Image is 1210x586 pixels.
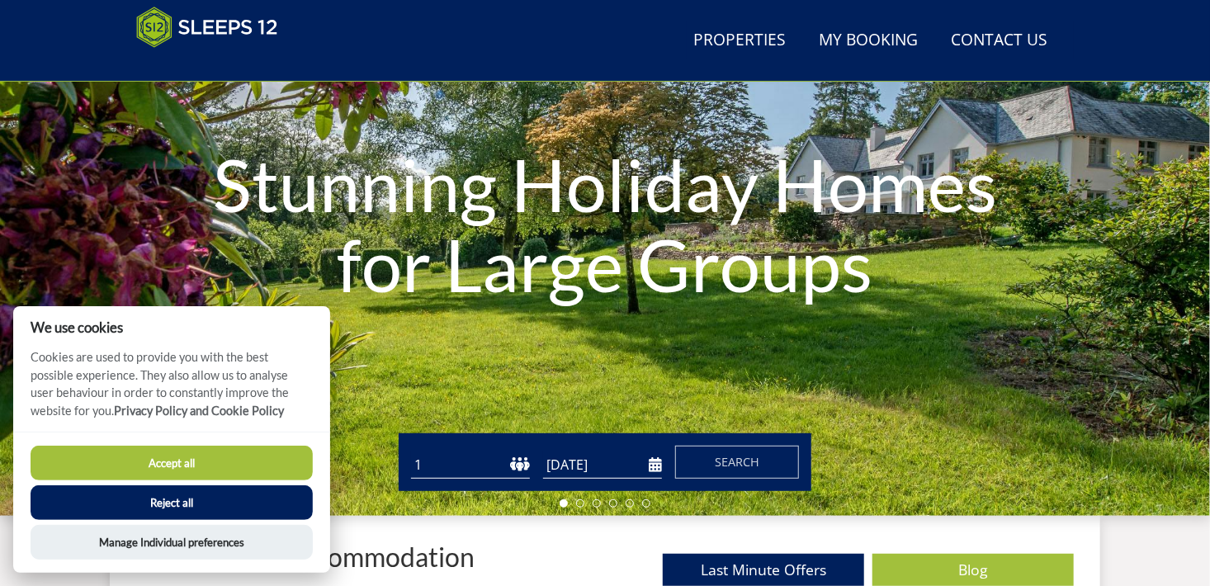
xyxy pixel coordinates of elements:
a: Last Minute Offers [663,554,864,586]
img: Sleeps 12 [136,7,278,48]
button: Search [675,446,799,479]
button: Manage Individual preferences [31,525,313,560]
h1: Stunning Holiday Homes for Large Groups [182,111,1028,337]
button: Reject all [31,485,313,520]
a: Privacy Policy and Cookie Policy [114,404,284,418]
iframe: Customer reviews powered by Trustpilot [128,58,301,72]
a: My Booking [812,22,924,59]
span: Search [715,454,759,470]
a: Contact Us [944,22,1054,59]
input: Arrival Date [543,451,662,479]
p: Cookies are used to provide you with the best possible experience. They also allow us to analyse ... [13,348,330,432]
a: Blog [872,554,1074,586]
a: Properties [687,22,792,59]
button: Accept all [31,446,313,480]
h2: We use cookies [13,319,330,335]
